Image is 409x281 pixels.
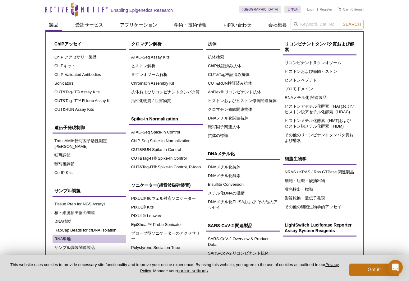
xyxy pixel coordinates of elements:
a: 抗体検索 [206,53,280,62]
a: Polystyrene Sociation Tube [129,243,203,252]
a: DNAメチル化関連抗体 [206,114,280,123]
a: サンプル調製 [53,185,126,197]
a: クロマチン修飾関連抗体 [206,105,280,114]
span: 遺伝子発現制御 [54,125,85,130]
a: SARS-CoV-2 関連製品 [206,220,280,232]
a: 核・細胞抽出物の調製 [53,208,126,217]
span: 抗体 [208,41,217,46]
a: Co-IP Kits [53,168,126,177]
a: Login [307,7,315,12]
a: プローブ型ソニケーターのアクセサリー [129,229,203,243]
a: ヒストン解析 [129,62,203,70]
button: Search [341,21,363,27]
a: ATAC-Seq Assay Kits [129,53,203,62]
a: AbFlex® リコンビナント抗体 [206,88,280,96]
a: ChIP-Seq Spike-In Normalization [129,137,203,145]
span: Spike-in Normalization [131,116,178,121]
a: LightSwitch Luciferase Reporter Assay System Reagents [283,219,356,237]
a: DNA精製 [53,217,126,226]
span: DNAメチル化 [208,151,235,156]
a: SARS-CoV-2 Overview & Product Data [206,235,280,249]
a: ChIP-Validated Antibodies [53,70,126,79]
a: 製品 [45,19,62,31]
span: LightSwitch Luciferase Reporter Assay System Reagents [285,222,352,233]
a: Tissue Prep for NGS Assays [53,200,126,208]
a: CUT&RUN Assay Kits [53,105,126,114]
a: Bisulfite Conversion [206,180,280,189]
a: 遺伝子発現制御 [53,122,126,133]
a: 転写調節 [53,151,126,160]
a: DNAメチル化抗体 [206,163,280,171]
span: ソニケーター(超音波破砕装置) [131,183,191,188]
a: ATAC-Seq Spike-In Control [129,128,203,137]
a: ヒストンおよびヒストン修飾関連抗体 [206,96,280,105]
a: 日本語 [284,6,301,13]
a: 受託サービス [71,19,107,31]
span: リコンビナントタンパク質および酵素 [285,41,354,52]
a: PIXUL® Labware [129,212,203,220]
a: 会社概要 [264,19,291,31]
a: RNAメチル化 関連製品 [283,93,356,102]
a: 抗体およびリコンビナントタンパク質 [129,88,203,96]
div: Open Intercom Messenger [388,260,403,275]
a: Sonicators [53,79,126,88]
a: CUT&Tag-IT™ R-loop Assay Kit [53,96,126,105]
li: | [317,6,318,13]
a: RNA単離 [53,235,126,243]
a: アプリケーション [116,19,161,31]
a: 蛍光検出・標識 [283,185,356,194]
a: 細胞生物学 [283,153,356,165]
a: CUT&RUN Spike-In Control [129,145,203,154]
a: サンプル調製関連製品 [53,243,126,252]
a: ChIPキット [53,62,126,70]
a: DNAメチル化 [206,148,280,160]
a: SARS-CoV-2 リコンビナント抗体 [206,249,280,258]
a: ヌクレオソーム解析 [129,70,203,79]
button: Got it! [349,264,399,276]
a: 転写因子関連抗体 [206,123,280,131]
a: Chromatin Assembly Kit [129,79,203,88]
a: ヒストンメチル化酵素（HMT)およびヒストン脱メチル化酵素（HDM) [283,116,356,131]
a: 活性化物質 / 阻害物質 [129,96,203,105]
a: PIXUL® Kits [129,203,203,212]
a: CUT&RUN検証済み抗体 [206,79,280,88]
a: お問い合わせ [220,19,255,31]
a: Register [319,7,332,12]
a: ヒストンペプチド [283,76,356,85]
a: Privacy Policy [140,262,339,273]
span: クロマチン解析 [131,41,162,46]
a: Spike-in Normalization [129,113,203,125]
a: Cart [338,7,349,12]
a: CUT&Tag-IT® Assay Kits [53,88,126,96]
input: Keyword, Cat. No. [291,19,364,30]
a: DNAメチル化酵素 [206,171,280,180]
a: その他のリコンビナントタンパク質および酵素 [283,131,356,145]
span: 細胞生物学 [285,156,306,161]
a: EpiShear™ Probe Sonicator [129,220,203,229]
span: Search [343,22,361,27]
a: RapCap Beads for cfDNA Isolation [53,226,126,235]
a: NRAS / KRAS / Ras GTPase 関連製品 [283,168,356,176]
a: ヒストンアセチル化酵素（HAT)およびヒストン脱アセチル化酵素（HDAC) [283,102,356,116]
a: CUT&Tag-IT® Spike-In Control [129,154,203,163]
a: 抗体 [206,38,280,50]
a: TransAM® 転写因子活性測定[PERSON_NAME] [53,137,126,151]
span: SARS-CoV-2 関連製品 [208,223,252,228]
a: 細胞・組織・酸抽出物 [283,176,356,185]
a: CUT&Tag-IT® Spike-In Control, R-loop [129,163,203,171]
a: 形質転換・遺伝子発現 [283,194,356,203]
span: ChIPアッセイ [54,41,82,46]
a: クロマチン解析 [129,38,203,50]
p: This website uses cookies to provide necessary site functionality and improve your online experie... [10,262,339,274]
a: 学術・技術情報 [170,19,210,31]
li: (0 items) [338,6,364,13]
a: 抗体の標識 [206,131,280,140]
a: ChIP検証済み抗体 [206,62,280,70]
a: ChIP アクセサリー製品 [53,53,126,62]
a: CUT&Tag検証済み抗体 [206,70,280,79]
a: ブロモドメイン [283,85,356,93]
a: ヒストンおよび修飾ヒストン [283,67,356,76]
a: [GEOGRAPHIC_DATA] [239,6,281,13]
a: ChIPアッセイ [53,38,126,50]
a: 転写後調節 [53,160,126,168]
